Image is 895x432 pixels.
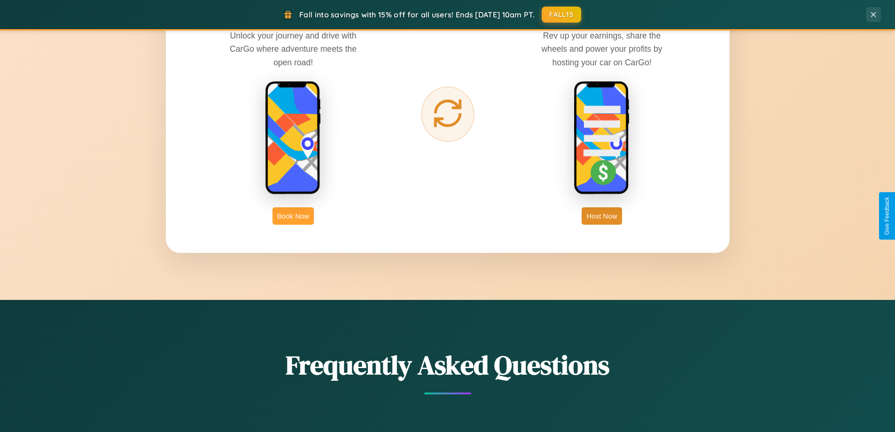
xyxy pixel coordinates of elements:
div: Give Feedback [884,197,890,235]
p: Unlock your journey and drive with CarGo where adventure meets the open road! [223,29,364,69]
p: Rev up your earnings, share the wheels and power your profits by hosting your car on CarGo! [531,29,672,69]
span: Fall into savings with 15% off for all users! Ends [DATE] 10am PT. [299,10,535,19]
img: host phone [574,81,630,196]
button: Book Now [272,207,314,225]
h2: Frequently Asked Questions [166,347,730,383]
button: FALL15 [542,7,581,23]
img: rent phone [265,81,321,196]
button: Host Now [582,207,622,225]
